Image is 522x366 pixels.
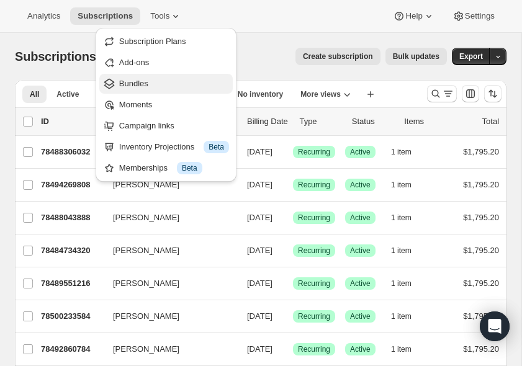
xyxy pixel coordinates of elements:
[298,147,330,157] span: Recurring
[41,212,103,224] p: 78488043888
[393,51,439,61] span: Bulk updates
[300,89,341,99] span: More views
[113,343,179,355] span: [PERSON_NAME]
[99,158,233,178] button: Memberships
[352,115,394,128] p: Status
[463,246,499,255] span: $1,795.20
[30,89,39,99] span: All
[391,180,412,190] span: 1 item
[41,310,103,323] p: 78500233584
[404,115,446,128] div: Items
[350,311,371,321] span: Active
[27,11,60,21] span: Analytics
[247,344,272,354] span: [DATE]
[298,180,330,190] span: Recurring
[391,209,425,226] button: 1 item
[463,180,499,189] span: $1,795.20
[463,279,499,288] span: $1,795.20
[99,74,233,94] button: Bundles
[113,244,179,257] span: [PERSON_NAME]
[391,311,412,321] span: 1 item
[41,176,499,194] div: 78494269808[PERSON_NAME][DATE]SuccessRecurringSuccessActive1 item$1,795.20
[299,115,341,128] div: Type
[350,344,371,354] span: Active
[247,311,272,321] span: [DATE]
[463,147,499,156] span: $1,795.20
[119,162,229,174] div: Memberships
[238,89,283,99] span: No inventory
[106,274,230,293] button: [PERSON_NAME]
[391,308,425,325] button: 1 item
[385,7,442,25] button: Help
[465,11,495,21] span: Settings
[385,48,447,65] button: Bulk updates
[484,85,502,102] button: Sort the results
[41,308,499,325] div: 78500233584[PERSON_NAME][DATE]SuccessRecurringSuccessActive1 item$1,795.20
[391,344,412,354] span: 1 item
[56,89,79,99] span: Active
[99,32,233,51] button: Subscription Plans
[41,115,499,128] div: IDCustomerBilling DateTypeStatusItemsTotal
[350,213,371,223] span: Active
[298,246,330,256] span: Recurring
[462,85,479,102] button: Customize table column order and visibility
[41,143,499,161] div: 78488306032[PERSON_NAME][DATE]SuccessRecurringSuccessActive1 item$1,795.20
[391,143,425,161] button: 1 item
[182,163,197,173] span: Beta
[70,7,140,25] button: Subscriptions
[427,85,457,102] button: Search and filter results
[247,246,272,255] span: [DATE]
[119,141,229,153] div: Inventory Projections
[113,277,179,290] span: [PERSON_NAME]
[459,51,483,61] span: Export
[247,279,272,288] span: [DATE]
[298,279,330,288] span: Recurring
[41,341,499,358] div: 78492860784[PERSON_NAME][DATE]SuccessRecurringSuccessActive1 item$1,795.20
[391,176,425,194] button: 1 item
[119,37,186,46] span: Subscription Plans
[41,115,103,128] p: ID
[15,50,96,63] span: Subscriptions
[298,213,330,223] span: Recurring
[247,180,272,189] span: [DATE]
[119,58,149,67] span: Add-ons
[391,213,412,223] span: 1 item
[298,311,330,321] span: Recurring
[293,86,358,103] button: More views
[298,344,330,354] span: Recurring
[350,246,371,256] span: Active
[303,51,373,61] span: Create subscription
[350,279,371,288] span: Active
[41,209,499,226] div: 78488043888[PERSON_NAME][DATE]SuccessRecurringSuccessActive1 item$1,795.20
[150,11,169,21] span: Tools
[391,147,412,157] span: 1 item
[113,310,179,323] span: [PERSON_NAME]
[119,79,148,88] span: Bundles
[350,180,371,190] span: Active
[106,339,230,359] button: [PERSON_NAME]
[482,115,499,128] p: Total
[463,213,499,222] span: $1,795.20
[463,344,499,354] span: $1,795.20
[106,208,230,228] button: [PERSON_NAME]
[20,7,68,25] button: Analytics
[247,213,272,222] span: [DATE]
[463,311,499,321] span: $1,795.20
[41,179,103,191] p: 78494269808
[41,242,499,259] div: 78484734320[PERSON_NAME][DATE]SuccessRecurringSuccessActive1 item$1,795.20
[41,277,103,290] p: 78489551216
[247,115,289,128] p: Billing Date
[361,86,380,103] button: Create new view
[119,100,152,109] span: Moments
[391,242,425,259] button: 1 item
[143,7,189,25] button: Tools
[391,279,412,288] span: 1 item
[41,244,103,257] p: 78484734320
[295,48,380,65] button: Create subscription
[78,11,133,21] span: Subscriptions
[41,343,103,355] p: 78492860784
[350,147,371,157] span: Active
[113,212,179,224] span: [PERSON_NAME]
[99,95,233,115] button: Moments
[391,275,425,292] button: 1 item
